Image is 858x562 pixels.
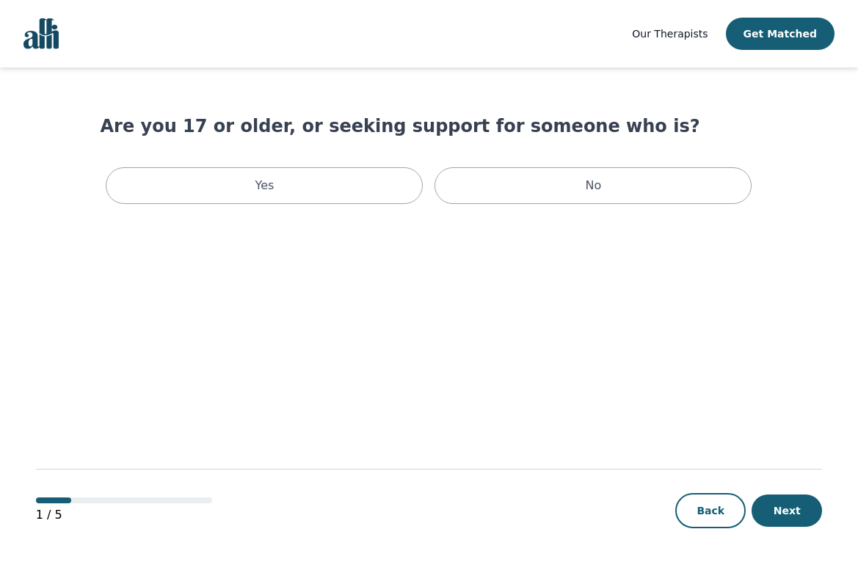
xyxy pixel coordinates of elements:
a: Our Therapists [632,25,708,43]
p: 1 / 5 [36,506,212,524]
img: alli logo [23,18,59,49]
button: Next [752,495,822,527]
p: Yes [255,177,275,194]
button: Back [675,493,746,528]
h1: Are you 17 or older, or seeking support for someone who is? [100,114,757,138]
button: Get Matched [726,18,835,50]
p: No [586,177,602,194]
span: Our Therapists [632,28,708,40]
